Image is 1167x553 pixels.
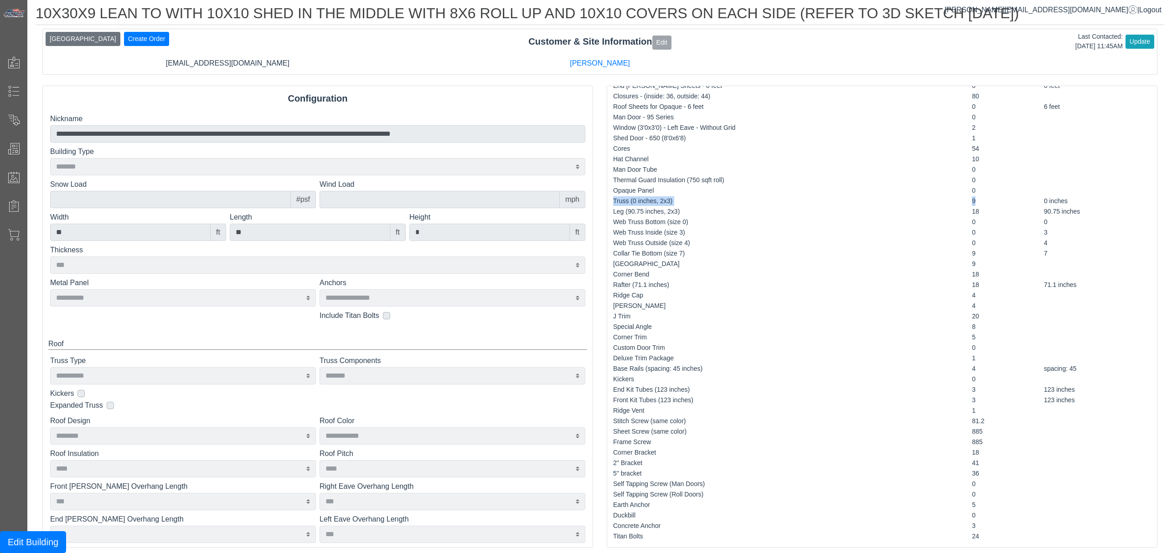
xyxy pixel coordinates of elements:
td: Cores [613,143,971,154]
td: Ridge Vent [613,405,971,416]
td: 0 [971,164,1043,175]
td: 10 [971,154,1043,164]
td: 6 feet [1043,102,1152,112]
td: 18 [971,206,1043,217]
td: Earth Anchor [613,500,971,510]
label: Right Eave Overhang Length [320,481,585,492]
td: Man Door Tube [613,164,971,175]
div: #psf [290,191,316,208]
td: 90.75 inches [1043,206,1152,217]
button: [GEOGRAPHIC_DATA] [46,32,120,46]
td: Titan Bolts [613,531,971,542]
label: Include Titan Bolts [320,310,379,321]
td: [GEOGRAPHIC_DATA] [613,259,971,269]
td: 885 [971,426,1043,437]
div: Configuration [43,92,593,105]
td: 5 [971,332,1043,343]
td: 20 [971,311,1043,322]
td: Stitch Screw (same color) [613,416,971,426]
a: [PERSON_NAME] [570,59,630,67]
td: 4 [1043,238,1152,248]
td: Front Kit Tubes (123 inches) [613,395,971,405]
td: 0 [971,510,1043,521]
button: Create Order [124,32,170,46]
div: ft [390,224,406,241]
td: Kickers [613,374,971,384]
td: 4 [971,364,1043,374]
td: Sheet Screw (same color) [613,426,971,437]
td: [PERSON_NAME] [613,301,971,311]
td: Web Truss Bottom (size 0) [613,217,971,227]
td: Corner Bracket [613,447,971,458]
label: Expanded Truss [50,400,103,411]
td: 0 [971,343,1043,353]
img: Metals Direct Inc Logo [3,8,26,18]
td: 1 [971,405,1043,416]
button: Edit [652,36,671,50]
label: Nickname [50,113,585,124]
td: 41 [971,458,1043,468]
td: End Kit Tubes (123 inches) [613,384,971,395]
td: Shed Door - 650 (8'0x6'8) [613,133,971,143]
td: 0 [1043,217,1152,227]
td: J Trim [613,311,971,322]
td: 0 [971,238,1043,248]
td: 7 [1043,248,1152,259]
td: 36 [971,468,1043,479]
td: 2" Bracket [613,458,971,468]
td: 885 [971,437,1043,447]
td: Truss (0 inches, 2x3) [613,196,971,206]
td: 5" bracket [613,468,971,479]
div: ft [569,224,585,241]
td: 3 [971,384,1043,395]
td: 0 [971,479,1043,489]
td: Hat Channel [613,154,971,164]
td: 3 [971,395,1043,405]
td: 0 [971,374,1043,384]
label: Left Eave Overhang Length [320,514,585,525]
td: 9 [971,259,1043,269]
td: Custom Door Trim [613,343,971,353]
label: Truss Type [50,355,316,366]
label: Thickness [50,245,585,256]
label: Metal Panel [50,277,316,288]
span: Logout [1139,6,1162,14]
label: Roof Pitch [320,448,585,459]
label: Front [PERSON_NAME] Overhang Length [50,481,316,492]
td: 18 [971,269,1043,280]
td: 4 [971,301,1043,311]
button: Update [1126,35,1154,49]
div: | [945,5,1162,15]
label: Wind Load [320,179,585,190]
td: 0 inches [1043,196,1152,206]
td: 80 [971,91,1043,102]
td: 81.2 [971,416,1043,426]
td: 0 [971,185,1043,196]
label: End [PERSON_NAME] Overhang Length [50,514,316,525]
label: Anchors [320,277,585,288]
td: 8 [971,322,1043,332]
td: 18 [971,280,1043,290]
label: Truss Components [320,355,585,366]
td: Collar Tie Bottom (size 7) [613,248,971,259]
td: 54 [971,143,1043,154]
td: 3 [971,521,1043,531]
td: Man Door - 95 Series [613,112,971,123]
td: Roof Sheets for Opaque - 6 feet [613,102,971,112]
td: 1 [971,133,1043,143]
a: [PERSON_NAME][EMAIL_ADDRESS][DOMAIN_NAME] [945,6,1137,14]
td: 9 [971,248,1043,259]
label: Width [50,212,226,223]
td: Web Truss Outside (size 4) [613,238,971,248]
td: Deluxe Trim Package [613,353,971,364]
td: Closures - (inside: 36, outside: 44) [613,91,971,102]
td: 1 [971,353,1043,364]
td: Concrete Anchor [613,521,971,531]
label: Kickers [50,388,74,399]
td: 4 [971,290,1043,301]
td: Frame Screw [613,437,971,447]
td: 18 [971,447,1043,458]
label: Roof Design [50,415,316,426]
td: 0 [971,112,1043,123]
